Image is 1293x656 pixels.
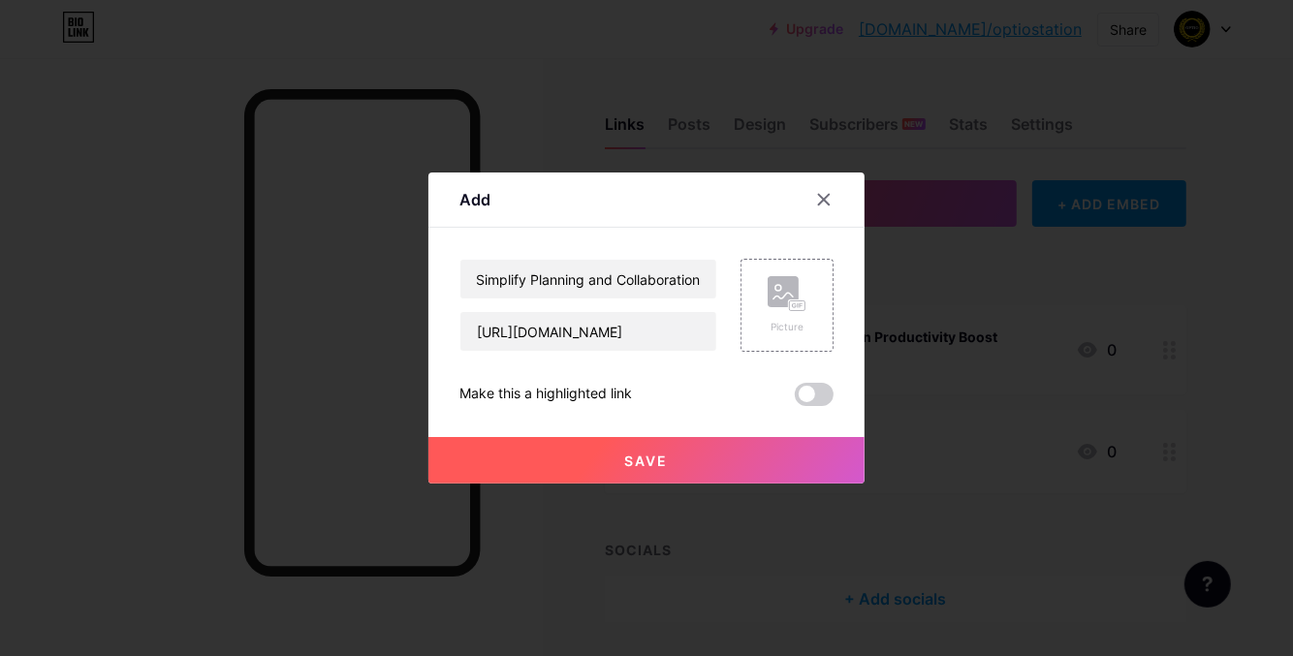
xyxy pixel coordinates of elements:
[768,320,806,334] div: Picture
[459,188,490,211] div: Add
[428,437,865,484] button: Save
[460,260,716,298] input: Title
[625,453,669,469] span: Save
[460,312,716,351] input: URL
[459,383,632,406] div: Make this a highlighted link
